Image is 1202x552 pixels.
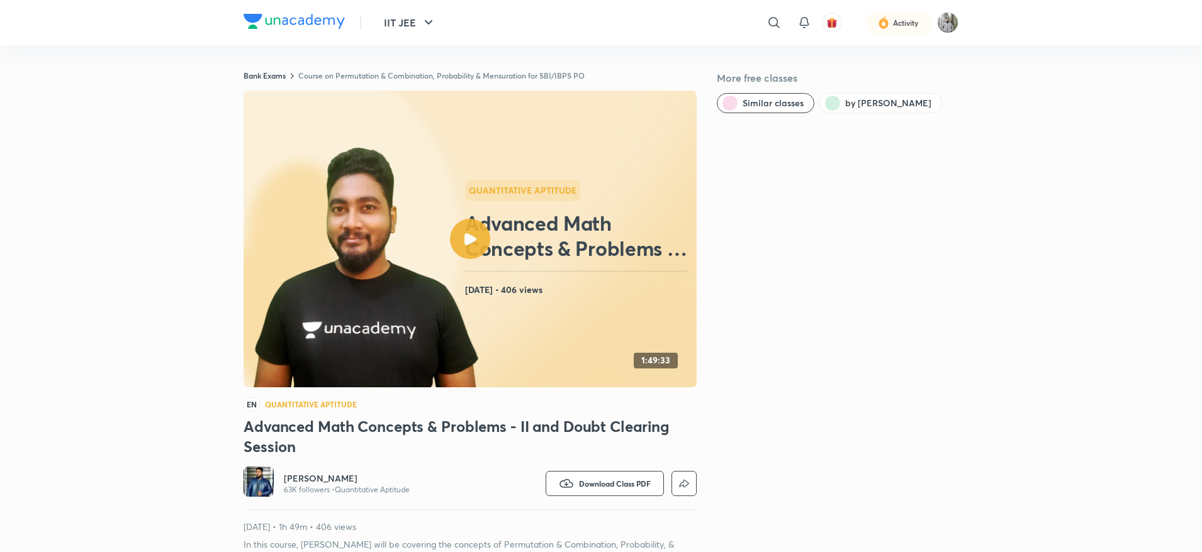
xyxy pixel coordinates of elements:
span: Download Class PDF [579,478,651,489]
a: Avatar [244,466,274,500]
h5: More free classes [717,70,958,86]
button: avatar [822,13,842,33]
img: avatar [826,17,838,28]
p: [DATE] • 1h 49m • 406 views [244,521,697,533]
button: by Kaushik Mohanty [819,93,942,113]
img: Company Logo [244,14,345,29]
a: [PERSON_NAME] [284,472,410,485]
img: activity [878,15,889,30]
h4: 1:49:33 [641,355,670,366]
button: IIT JEE [376,10,444,35]
button: Similar classes [717,93,814,113]
p: 63K followers • Quantitative Aptitude [284,485,410,495]
img: Avatar [244,466,274,497]
img: Koushik Dhenki [937,12,958,33]
span: EN [244,397,260,411]
a: Company Logo [244,14,345,32]
a: Course on Permutation & Combination, Probability & Mensuration for SBI/IBPS PO [298,70,585,80]
h4: Quantitative Aptitude [265,400,357,408]
span: Similar classes [743,97,804,109]
h2: Advanced Math Concepts & Problems - II and Doubt Clearing Session [465,211,692,261]
h3: Advanced Math Concepts & Problems - II and Doubt Clearing Session [244,416,697,456]
button: Download Class PDF [546,471,664,496]
h4: [DATE] • 406 views [465,282,692,298]
a: Bank Exams [244,70,286,80]
span: by Kaushik Mohanty [845,97,931,109]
